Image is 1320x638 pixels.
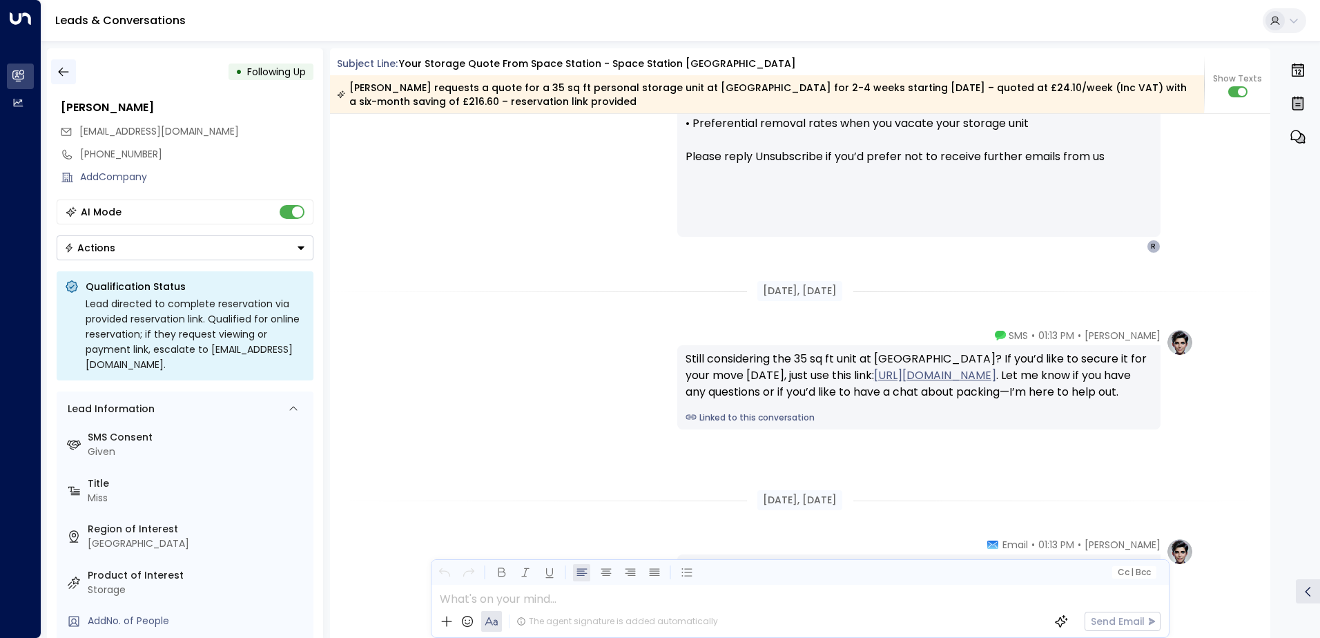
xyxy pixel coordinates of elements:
label: Region of Interest [88,522,308,536]
div: Miss [88,491,308,505]
span: • [1078,329,1081,342]
a: Linked to this conversation [686,412,1152,424]
span: [PERSON_NAME] [1085,538,1161,552]
div: [PHONE_NUMBER] [80,147,313,162]
div: • [235,59,242,84]
div: Button group with a nested menu [57,235,313,260]
span: Following Up [247,65,306,79]
div: Actions [64,242,115,254]
img: profile-logo.png [1166,329,1194,356]
span: [EMAIL_ADDRESS][DOMAIN_NAME] [79,124,239,138]
span: 01:13 PM [1038,329,1074,342]
div: AddCompany [80,170,313,184]
span: SMS [1009,329,1028,342]
div: [PERSON_NAME] requests a quote for a 35 sq ft personal storage unit at [GEOGRAPHIC_DATA] for 2-4 ... [337,81,1196,108]
div: Storage [88,583,308,597]
p: Qualification Status [86,280,305,293]
span: • [1031,538,1035,552]
div: [DATE], [DATE] [757,490,842,510]
div: [GEOGRAPHIC_DATA] [88,536,308,551]
span: Show Texts [1213,72,1262,85]
span: Subject Line: [337,57,398,70]
div: Lead Information [63,402,155,416]
span: • [1078,538,1081,552]
div: R [1147,240,1161,253]
button: Cc|Bcc [1112,566,1156,579]
span: [PERSON_NAME] [1085,329,1161,342]
div: The agent signature is added automatically [516,615,718,628]
img: profile-logo.png [1166,538,1194,565]
span: Email [1002,538,1028,552]
a: Leads & Conversations [55,12,186,28]
label: Title [88,476,308,491]
button: Redo [460,564,477,581]
label: SMS Consent [88,430,308,445]
div: Lead directed to complete reservation via provided reservation link. Qualified for online reserva... [86,296,305,372]
div: Still considering the 35 sq ft unit at [GEOGRAPHIC_DATA]? If you’d like to secure it for your mov... [686,351,1152,400]
span: Cc Bcc [1117,568,1150,577]
span: 01:13 PM [1038,538,1074,552]
div: [DATE], [DATE] [757,281,842,301]
span: • [1031,329,1035,342]
span: | [1131,568,1134,577]
span: reegdix@icloud.com [79,124,239,139]
div: Given [88,445,308,459]
div: Your storage quote from Space Station - Space Station [GEOGRAPHIC_DATA] [399,57,796,71]
button: Undo [436,564,453,581]
a: [URL][DOMAIN_NAME] [874,367,996,384]
label: Product of Interest [88,568,308,583]
div: [PERSON_NAME] [61,99,313,116]
div: AddNo. of People [88,614,308,628]
button: Actions [57,235,313,260]
div: AI Mode [81,205,122,219]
